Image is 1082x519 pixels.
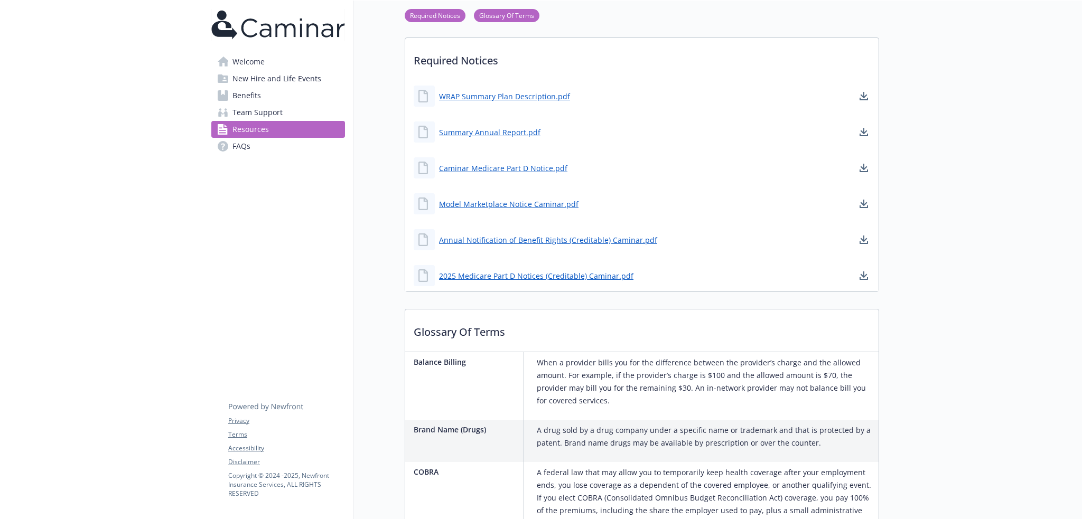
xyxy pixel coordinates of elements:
span: Resources [232,121,269,138]
p: COBRA [414,466,519,477]
a: Resources [211,121,345,138]
a: Benefits [211,87,345,104]
p: Brand Name (Drugs) [414,424,519,435]
span: Team Support [232,104,283,121]
a: New Hire and Life Events [211,70,345,87]
p: Required Notices [405,38,879,77]
a: Welcome [211,53,345,70]
span: New Hire and Life Events [232,70,321,87]
a: download document [857,197,870,210]
a: WRAP Summary Plan Description.pdf [439,91,570,102]
a: Summary Annual Report.pdf [439,127,540,138]
a: download document [857,90,870,102]
a: download document [857,162,870,174]
a: Privacy [228,416,344,426]
a: Model Marketplace Notice Caminar.pdf [439,199,579,210]
a: Terms [228,430,344,439]
p: When a provider bills you for the difference between the provider’s charge and the allowed amount... [537,356,874,407]
a: Caminar Medicare Part D Notice.pdf [439,163,567,174]
a: download document [857,126,870,138]
a: Disclaimer [228,457,344,467]
span: FAQs [232,138,250,155]
a: Required Notices [405,10,465,20]
p: Balance Billing [414,356,519,367]
a: Accessibility [228,443,344,453]
a: download document [857,233,870,246]
a: 2025 Medicare Part D Notices (Creditable) Caminar.pdf [439,270,633,281]
a: Annual Notification of Benefit Rights (Creditable) Caminar.pdf [439,234,657,246]
a: FAQs [211,138,345,155]
span: Welcome [232,53,265,70]
a: download document [857,269,870,282]
a: Team Support [211,104,345,121]
span: Benefits [232,87,261,104]
p: Glossary Of Terms [405,309,879,348]
a: Glossary Of Terms [474,10,539,20]
p: Copyright © 2024 - 2025 , Newfront Insurance Services, ALL RIGHTS RESERVED [228,471,344,498]
p: A drug sold by a drug company under a specific name or trademark and that is protected by a paten... [537,424,874,449]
